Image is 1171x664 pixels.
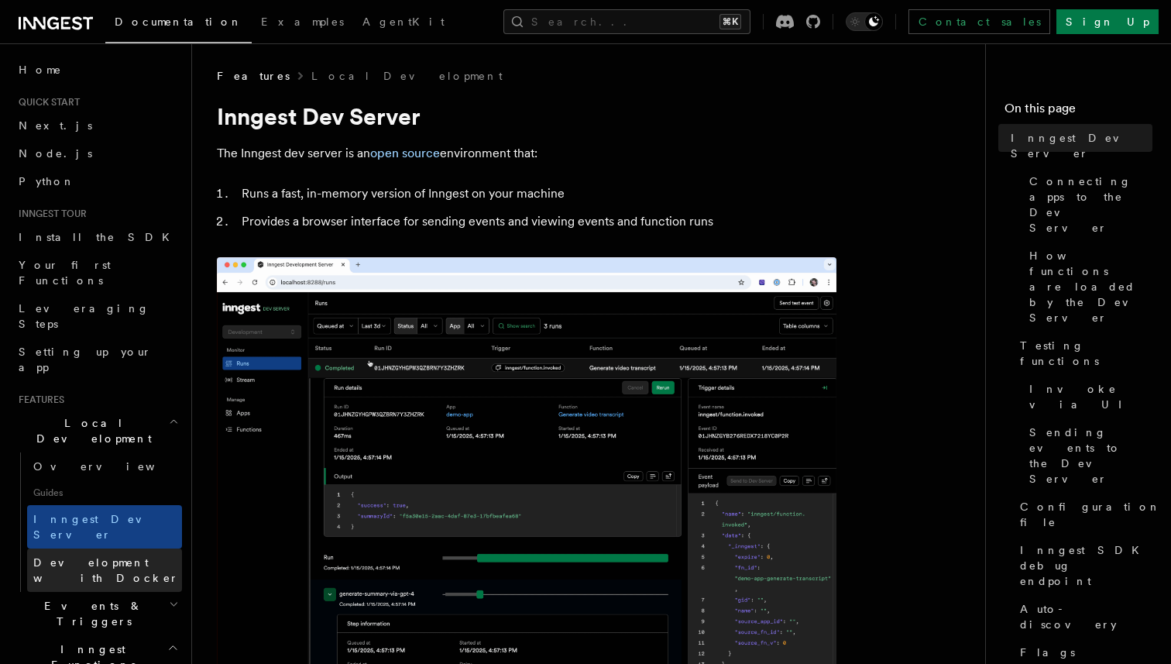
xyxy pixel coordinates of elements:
a: Setting up your app [12,338,182,381]
a: Documentation [105,5,252,43]
span: Setting up your app [19,346,152,373]
li: Runs a fast, in-memory version of Inngest on your machine [237,183,836,205]
p: The Inngest dev server is an environment that: [217,143,836,164]
span: Install the SDK [19,231,179,243]
span: Node.js [19,147,92,160]
button: Toggle dark mode [846,12,883,31]
span: Auto-discovery [1020,601,1152,632]
a: Examples [252,5,353,42]
span: Local Development [12,415,169,446]
span: Home [19,62,62,77]
a: Python [12,167,182,195]
span: Testing functions [1020,338,1152,369]
a: Node.js [12,139,182,167]
span: How functions are loaded by the Dev Server [1029,248,1152,325]
a: Overview [27,452,182,480]
span: Examples [261,15,344,28]
h4: On this page [1004,99,1152,124]
span: Invoke via UI [1029,381,1152,412]
a: Connecting apps to the Dev Server [1023,167,1152,242]
a: Next.js [12,112,182,139]
button: Search...⌘K [503,9,750,34]
span: Guides [27,480,182,505]
span: Configuration file [1020,499,1161,530]
span: Development with Docker [33,556,179,584]
span: Flags [1020,645,1075,660]
a: Install the SDK [12,223,182,251]
h1: Inngest Dev Server [217,102,836,130]
span: Inngest SDK debug endpoint [1020,542,1152,589]
a: Home [12,56,182,84]
span: Documentation [115,15,242,28]
span: AgentKit [362,15,445,28]
span: Features [217,68,290,84]
span: Leveraging Steps [19,302,149,330]
a: Inngest Dev Server [1004,124,1152,167]
a: Testing functions [1014,332,1152,375]
span: Inngest tour [12,208,87,220]
a: open source [370,146,440,160]
span: Python [19,175,75,188]
a: Contact sales [908,9,1050,34]
a: Leveraging Steps [12,294,182,338]
button: Local Development [12,409,182,452]
a: Local Development [311,68,503,84]
a: Sign Up [1056,9,1159,34]
a: Inngest SDK debug endpoint [1014,536,1152,595]
a: Your first Functions [12,251,182,294]
span: Overview [33,460,193,473]
a: Invoke via UI [1023,375,1152,418]
li: Provides a browser interface for sending events and viewing events and function runs [237,211,836,232]
span: Next.js [19,119,92,132]
a: Auto-discovery [1014,595,1152,638]
span: Connecting apps to the Dev Server [1029,174,1152,236]
span: Events & Triggers [12,598,169,629]
a: Sending events to the Dev Server [1023,418,1152,493]
a: How functions are loaded by the Dev Server [1023,242,1152,332]
div: Local Development [12,452,182,592]
a: AgentKit [353,5,454,42]
span: Inngest Dev Server [33,513,166,541]
span: Inngest Dev Server [1011,130,1152,161]
span: Your first Functions [19,259,111,287]
span: Sending events to the Dev Server [1029,425,1152,487]
kbd: ⌘K [719,14,741,29]
a: Inngest Dev Server [27,505,182,549]
span: Quick start [12,96,80,108]
a: Configuration file [1014,493,1152,536]
span: Features [12,394,64,406]
a: Development with Docker [27,549,182,592]
button: Events & Triggers [12,592,182,635]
